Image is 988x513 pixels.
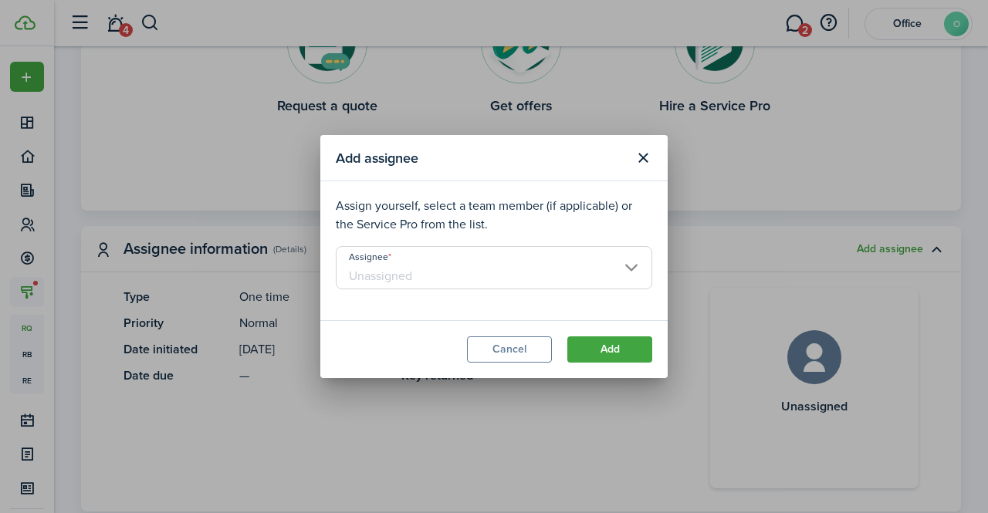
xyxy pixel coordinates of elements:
[336,246,652,289] input: Unassigned
[336,197,652,234] p: Assign yourself, select a team member (if applicable) or the Service Pro from the list.
[567,336,652,363] button: Add
[467,336,552,363] button: Cancel
[336,143,626,173] modal-title: Add assignee
[630,145,656,171] button: Close modal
